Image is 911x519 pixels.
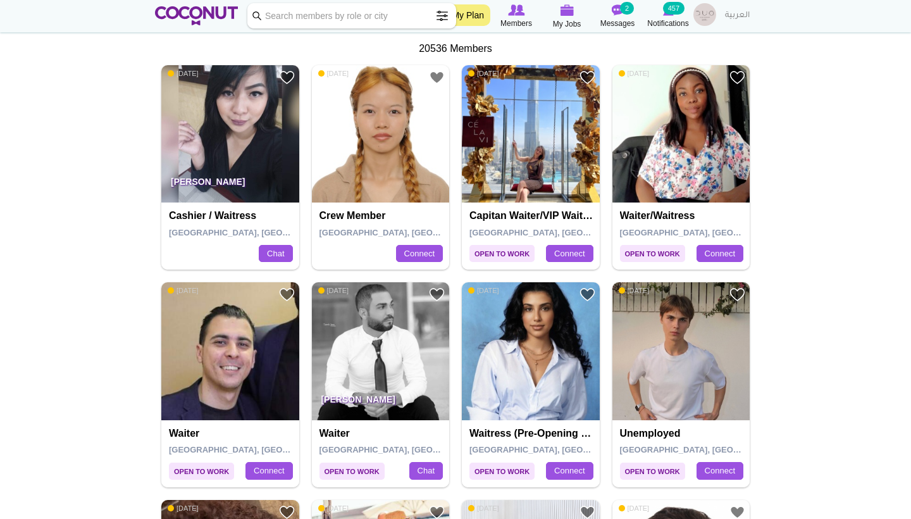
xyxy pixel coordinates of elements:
span: Open to Work [620,463,685,480]
a: Add to Favourites [279,287,295,303]
span: [DATE] [468,69,499,78]
span: [DATE] [168,504,199,513]
span: Members [500,17,532,30]
span: [GEOGRAPHIC_DATA], [GEOGRAPHIC_DATA] [469,228,650,237]
a: Connect [697,462,743,480]
a: Add to Favourites [429,70,445,85]
h4: Crew member [319,210,445,222]
span: Open to Work [620,245,685,262]
a: Browse Members Members [491,3,542,30]
span: My Jobs [553,18,581,30]
a: Notifications Notifications 457 [643,3,693,30]
small: 457 [663,2,685,15]
span: [DATE] [318,286,349,295]
p: [PERSON_NAME] [161,167,299,203]
span: [GEOGRAPHIC_DATA], [GEOGRAPHIC_DATA] [319,228,500,237]
h4: Waiter [319,428,445,439]
p: [PERSON_NAME] [312,385,450,420]
a: Chat [409,462,443,480]
img: Home [155,6,238,25]
h4: Waiter/Waitress [620,210,746,222]
h4: Capitan Waiter/VIP Waitress [469,210,595,222]
a: Connect [697,245,743,263]
span: [DATE] [619,504,650,513]
span: [DATE] [619,286,650,295]
input: Search members by role or city [247,3,456,28]
a: Connect [546,462,593,480]
h4: Waitress (Pre-opening team) [469,428,595,439]
span: [DATE] [318,504,349,513]
span: [DATE] [468,286,499,295]
a: Chat [259,245,292,263]
a: Add to Favourites [579,287,595,303]
span: [DATE] [468,504,499,513]
a: Connect [245,462,292,480]
a: My Plan [445,4,490,26]
a: Add to Favourites [429,287,445,303]
span: Messages [600,17,635,30]
img: My Jobs [560,4,574,16]
span: [DATE] [168,69,199,78]
span: [DATE] [318,69,349,78]
span: [GEOGRAPHIC_DATA], [GEOGRAPHIC_DATA] [169,228,349,237]
span: [GEOGRAPHIC_DATA], [GEOGRAPHIC_DATA] [469,445,650,454]
span: [GEOGRAPHIC_DATA], [GEOGRAPHIC_DATA] [620,228,800,237]
span: Open to Work [169,463,234,480]
h4: Waiter [169,428,295,439]
a: العربية [719,3,756,28]
span: [GEOGRAPHIC_DATA], [GEOGRAPHIC_DATA] [620,445,800,454]
a: Messages Messages 2 [592,3,643,30]
h4: Unemployed [620,428,746,439]
span: Open to Work [319,463,385,480]
a: Add to Favourites [729,287,745,303]
img: Notifications [663,4,674,16]
a: Add to Favourites [279,70,295,85]
span: Open to Work [469,463,535,480]
small: 2 [620,2,634,15]
a: Connect [546,245,593,263]
img: Messages [611,4,624,16]
a: Add to Favourites [579,70,595,85]
span: Notifications [647,17,688,30]
img: Browse Members [508,4,524,16]
span: [GEOGRAPHIC_DATA], [GEOGRAPHIC_DATA] [169,445,349,454]
a: Connect [396,245,443,263]
h4: Cashier / Waitress [169,210,295,222]
span: Open to Work [469,245,535,262]
span: [DATE] [168,286,199,295]
div: 20536 Members [155,42,756,56]
span: [DATE] [619,69,650,78]
span: [GEOGRAPHIC_DATA], [GEOGRAPHIC_DATA] [319,445,500,454]
a: Add to Favourites [729,70,745,85]
a: My Jobs My Jobs [542,3,592,30]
